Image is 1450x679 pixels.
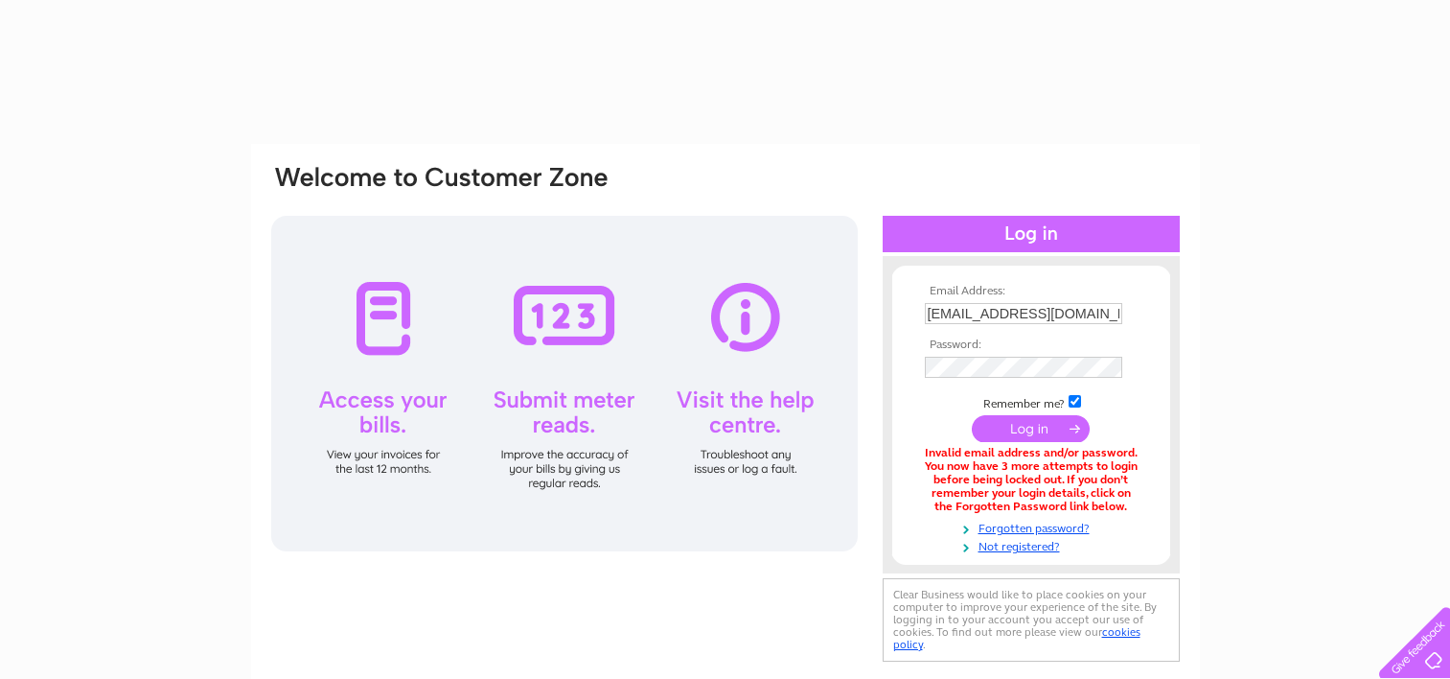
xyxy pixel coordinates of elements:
[920,285,1142,298] th: Email Address:
[920,339,1142,352] th: Password:
[893,625,1140,651] a: cookies policy
[883,578,1180,662] div: Clear Business would like to place cookies on your computer to improve your experience of the sit...
[925,518,1142,536] a: Forgotten password?
[925,447,1138,513] div: Invalid email address and/or password. You now have 3 more attempts to login before being locked ...
[972,415,1090,442] input: Submit
[925,536,1142,554] a: Not registered?
[920,392,1142,411] td: Remember me?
